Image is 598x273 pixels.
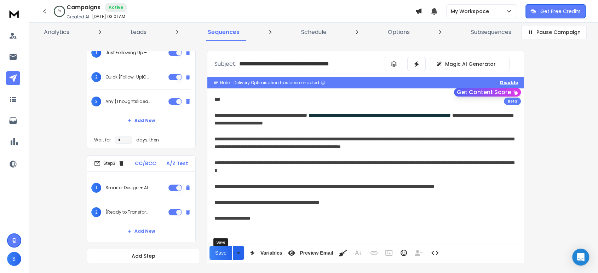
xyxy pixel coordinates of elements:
[430,57,510,71] button: Magic AI Generator
[540,8,581,15] p: Get Free Credits
[91,72,101,82] span: 2
[91,48,101,58] span: 1
[336,246,350,260] button: Clean HTML
[91,183,101,193] span: 1
[367,246,381,260] button: Insert Link (Ctrl+K)
[521,25,587,39] button: Pause Campaign
[44,28,69,36] p: Analytics
[298,250,334,256] span: Preview Email
[105,185,151,191] p: Smarter Design + AI Features for Your {Website|Site} – {{accountFirstName}}
[572,249,589,266] div: Open Intercom Messenger
[388,28,410,36] p: Options
[135,160,156,167] p: CC/BCC
[500,80,518,86] button: Disable
[91,207,101,217] span: 2
[92,14,125,19] p: [DATE] 03:01 AM
[214,60,236,68] p: Subject:
[445,60,496,68] p: Magic AI Generator
[166,160,188,167] p: A/Z Test
[504,98,521,105] div: Beta
[220,80,231,86] span: Note:
[122,114,161,128] button: Add New
[209,246,232,260] button: Save
[105,209,151,215] p: {Ready to Transform|Eager to Transform|Geared Up to Transform} Your Online Presence? {AI & Web So...
[122,224,161,238] button: Add New
[454,88,521,97] button: Get Content Score
[525,4,586,18] button: Get Free Credits
[397,246,410,260] button: Emoticons
[126,24,151,41] a: Leads
[105,99,151,104] p: Any {Thoughts|Ideas|Feedback} on {Refreshing|Updating|Revamping} Your Website?
[246,246,284,260] button: Variables
[451,8,492,15] p: My Workspace
[384,24,414,41] a: Options
[67,3,100,12] h1: Campaigns
[297,24,331,41] a: Schedule
[351,246,364,260] button: More Text
[67,14,91,20] p: Created At:
[234,80,326,86] div: Delivery Optimisation has been enabled
[94,137,111,143] p: Wait for
[471,28,511,36] p: Subsequences
[428,246,442,260] button: Code View
[7,252,21,266] button: S
[412,246,425,260] button: Insert Unsubscribe Link
[105,74,151,80] p: Quick {Follow-Up|Check-In}: Your Website Redesign
[259,250,284,256] span: Variables
[58,9,61,13] p: 3 %
[40,24,74,41] a: Analytics
[136,137,159,143] p: days, then
[87,249,200,263] button: Add Step
[301,28,327,36] p: Schedule
[87,20,196,148] li: Step2CC/BCCA/Z Test1Just Following Up – Website Upgrade or New Build2Quick {Follow-Up|Check-In}: ...
[105,3,127,12] div: Active
[87,155,196,243] li: Step3CC/BCCA/Z Test1Smarter Design + AI Features for Your {Website|Site} – {{accountFirstName}}2{...
[7,7,21,20] img: logo
[203,24,244,41] a: Sequences
[213,238,228,246] div: Save
[91,97,101,106] span: 3
[94,160,125,167] div: Step 3
[105,50,151,56] p: Just Following Up – Website Upgrade or New Build
[467,24,516,41] a: Subsequences
[285,246,334,260] button: Preview Email
[208,28,240,36] p: Sequences
[131,28,146,36] p: Leads
[382,246,396,260] button: Insert Image (Ctrl+P)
